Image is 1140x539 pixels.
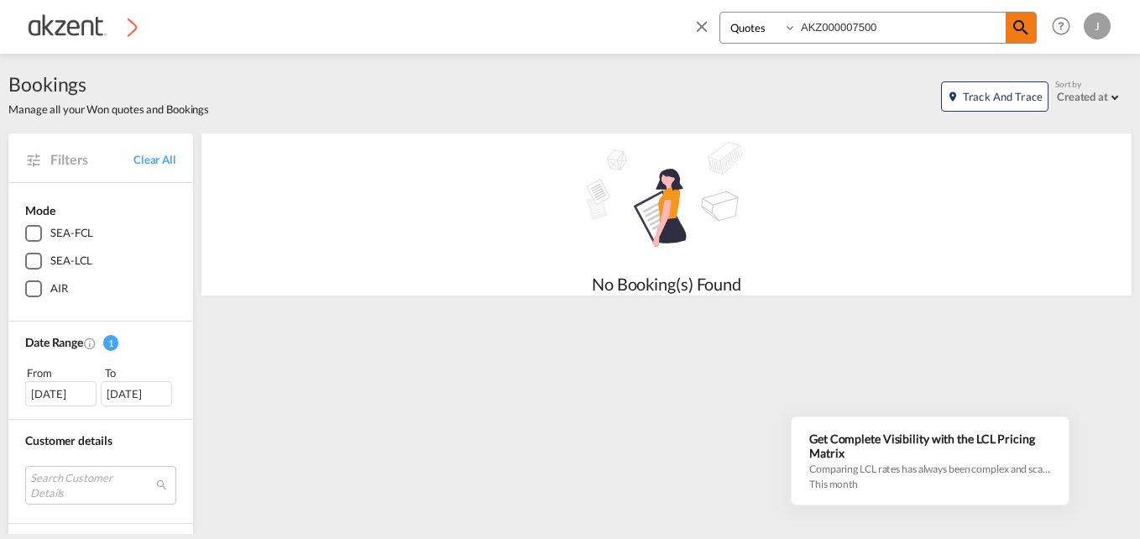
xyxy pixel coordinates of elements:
input: Enter Quotation Number [797,13,1006,42]
span: icon-close [693,12,719,52]
md-icon: Created On [83,337,97,350]
span: From To [DATE][DATE] [25,364,176,406]
md-checkbox: AIR [25,280,176,297]
div: J [1084,13,1111,39]
div: Customer details [25,432,176,449]
a: Clear All [133,152,176,167]
span: 1 [103,335,118,351]
span: Manage all your Won quotes and Bookings [8,102,209,117]
div: No Booking(s) Found [541,272,792,296]
div: SEA-LCL [50,253,92,269]
div: To [103,364,177,381]
span: Filters [50,150,133,169]
div: [DATE] [101,381,172,406]
div: SEA-FCL [50,225,93,242]
span: Bookings [8,71,209,97]
md-checkbox: SEA-FCL [25,225,176,242]
span: Mode [25,203,55,217]
div: AIR [50,280,68,297]
span: Sort by [1055,78,1081,90]
span: Date Range [25,335,83,349]
md-icon: icon-close [693,17,711,35]
div: [DATE] [25,381,97,406]
md-icon: icon-map-marker [947,91,959,102]
div: From [25,364,99,381]
div: Created at [1057,90,1108,103]
span: Customer details [25,433,112,447]
div: Help [1047,12,1084,42]
span: icon-magnify [1006,13,1036,43]
md-checkbox: SEA-LCL [25,253,176,269]
md-icon: assets/icons/custom/empty_shipments.svg [541,133,792,272]
button: icon-map-markerTrack and Trace [941,81,1048,112]
span: Help [1047,12,1075,40]
md-icon: icon-magnify [1011,18,1031,38]
img: c72fcea0ad0611ed966209c23b7bd3dd.png [25,8,139,45]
